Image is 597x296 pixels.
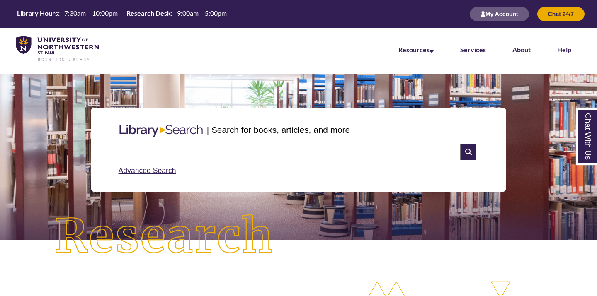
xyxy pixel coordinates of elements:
[14,9,61,18] th: Library Hours:
[115,121,207,140] img: Libary Search
[177,9,227,17] span: 9:00am – 5:00pm
[398,46,434,53] a: Resources
[537,10,585,17] a: Chat 24/7
[14,9,230,19] table: Hours Today
[64,9,118,17] span: 7:30am – 10:00pm
[30,190,298,283] img: Research
[470,7,529,21] button: My Account
[123,9,174,18] th: Research Desk:
[512,46,531,53] a: About
[207,123,350,136] p: | Search for books, articles, and more
[470,10,529,17] a: My Account
[537,7,585,21] button: Chat 24/7
[14,9,230,20] a: Hours Today
[119,166,176,175] a: Advanced Search
[16,36,99,62] img: UNWSP Library Logo
[557,46,571,53] a: Help
[460,46,486,53] a: Services
[461,144,476,160] i: Search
